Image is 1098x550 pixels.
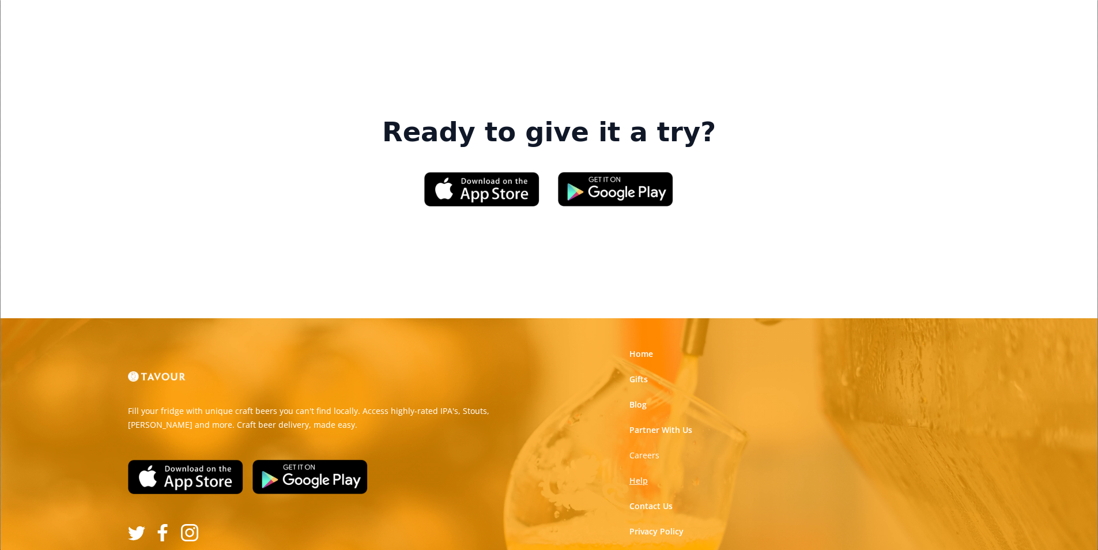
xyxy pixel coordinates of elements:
[629,526,684,537] a: Privacy Policy
[629,500,673,512] a: Contact Us
[629,348,653,360] a: Home
[629,374,648,385] a: Gifts
[128,404,541,432] p: Fill your fridge with unique craft beers you can't find locally. Access highly-rated IPA's, Stout...
[629,399,647,410] a: Blog
[629,475,648,487] a: Help
[629,450,659,461] a: Careers
[629,424,692,436] a: Partner With Us
[382,116,716,149] strong: Ready to give it a try?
